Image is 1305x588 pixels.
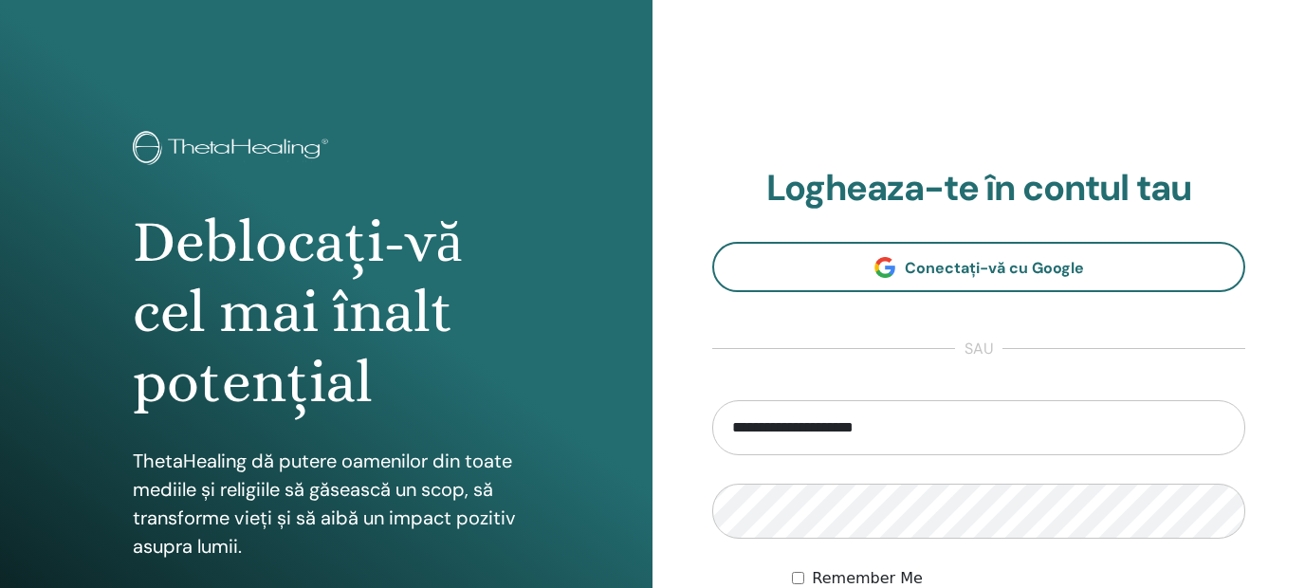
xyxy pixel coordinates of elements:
[133,447,521,560] p: ThetaHealing dă putere oamenilor din toate mediile și religiile să găsească un scop, să transform...
[712,167,1245,211] h2: Logheaza-te în contul tau
[955,338,1002,360] span: sau
[712,242,1245,292] a: Conectați-vă cu Google
[905,258,1084,278] span: Conectați-vă cu Google
[133,207,521,418] h1: Deblocați-vă cel mai înalt potențial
